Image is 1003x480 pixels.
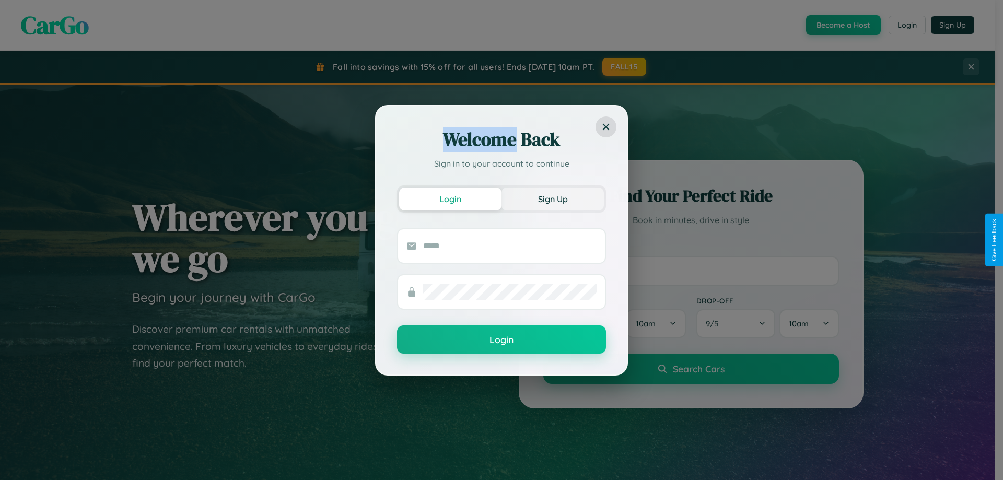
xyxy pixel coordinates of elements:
[399,188,501,210] button: Login
[501,188,604,210] button: Sign Up
[990,219,998,261] div: Give Feedback
[397,325,606,354] button: Login
[397,157,606,170] p: Sign in to your account to continue
[397,127,606,152] h2: Welcome Back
